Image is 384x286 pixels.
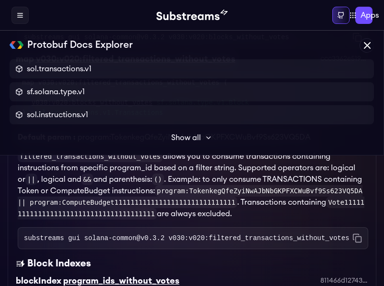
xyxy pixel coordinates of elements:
[24,233,350,243] code: substreams gui solana-common@v0.3.2 v030:v020:filtered_transactions_without_votes
[10,128,374,147] button: Show all
[18,197,364,220] code: Vote111111111111111111111111111111111111111
[27,257,91,270] div: Block Indexes
[152,174,164,185] code: ()
[27,109,88,121] span: sol.instructions.v1
[18,151,368,220] p: allows you to consume transactions containing instructions from specific program_id based on a fi...
[27,38,133,52] h2: Protobuf Docs Explorer
[16,257,25,270] img: Block Indexes icon
[352,233,362,243] button: Copy command to clipboard
[156,10,227,21] img: Substream's logo
[361,10,379,21] span: Apps
[25,174,37,185] code: ||
[320,276,368,286] div: 811466d12743a8b02be8ba6649cfa9a24aa1af62
[81,174,93,185] code: &&
[27,63,91,75] span: sol.transactions.v1
[171,132,201,143] span: Show all
[18,185,362,208] code: program:TokenkegQfeZyiNwAJbNbGKPFXCWuBvf9Ss623VQ5DA || program:ComputeBudget111111111111111111111...
[10,41,23,49] img: Protobuf
[18,151,163,162] code: filtered_transactions_without_votes
[27,86,85,98] span: sf.solana.type.v1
